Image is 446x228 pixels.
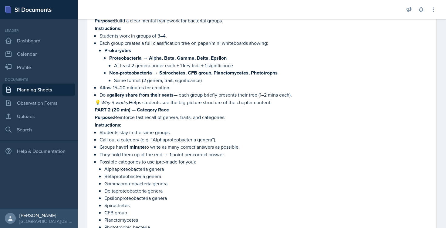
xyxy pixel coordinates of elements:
[19,218,73,224] div: [GEOGRAPHIC_DATA][US_STATE]
[114,77,429,84] p: Same format (2 genera, trait, significance)
[100,91,429,99] p: Do a — each group briefly presents their tree (1–2 mins each).
[104,187,429,194] p: Deltaproteobacteria genera
[104,47,131,54] strong: Prokaryotes
[104,194,429,202] p: Epsilonproteobacteria genera
[100,39,429,47] p: Each group creates a full classification tree on paper/mini whiteboards showing:
[95,17,114,24] strong: Purpose:
[2,77,75,82] div: Documents
[2,48,75,60] a: Calendar
[104,209,429,216] p: CFB group
[109,91,174,98] strong: gallery share from their seats
[109,69,278,76] strong: Non-proteobacteria → Spirochetes, CFB group, Planctomycetes, Phototrophs
[2,84,75,96] a: Planning Sheets
[100,32,429,39] p: Students work in groups of 3–4.
[2,145,75,157] div: Help & Documentation
[100,136,429,143] p: Call out a category (e.g. “Alphaproteobacteria genera”).
[95,25,121,32] strong: Instructions:
[104,173,429,180] p: Betaproteobacteria genera
[126,144,145,150] strong: 1 minute
[114,62,429,69] p: At least 2 genera under each + 1 key trait + 1 significance
[2,124,75,136] a: Search
[2,110,75,122] a: Uploads
[100,84,429,91] p: Allow 15–20 minutes for creation.
[100,143,429,151] p: Groups have to write as many correct answers as possible.
[95,99,429,106] p: 💡 Helps students see the big-picture structure of the chapter content.
[100,129,429,136] p: Students stay in the same groups.
[109,55,227,61] strong: Proteobacteria → Alpha, Beta, Gamma, Delta, Epsilon
[100,151,429,158] p: They hold them up at the end → 1 point per correct answer.
[95,114,114,121] strong: Purpose:
[95,17,429,25] p: Build a clear mental framework for bacterial groups.
[95,121,121,128] strong: Instructions:
[104,180,429,187] p: Gammaproteobacteria genera
[100,158,429,165] p: Possible categories to use (pre-made for you):
[104,165,429,173] p: Alphaproteobacteria genera
[19,212,73,218] div: [PERSON_NAME]
[104,202,429,209] p: Spirochetes
[104,216,429,223] p: Planctomycetes
[95,106,169,113] strong: PART 2 (20 min) — Category Race
[95,114,429,121] p: Reinforce fast recall of genera, traits, and categories.
[2,61,75,73] a: Profile
[2,97,75,109] a: Observation Forms
[2,35,75,47] a: Dashboard
[101,99,129,106] em: Why it works:
[2,28,75,33] div: Leader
